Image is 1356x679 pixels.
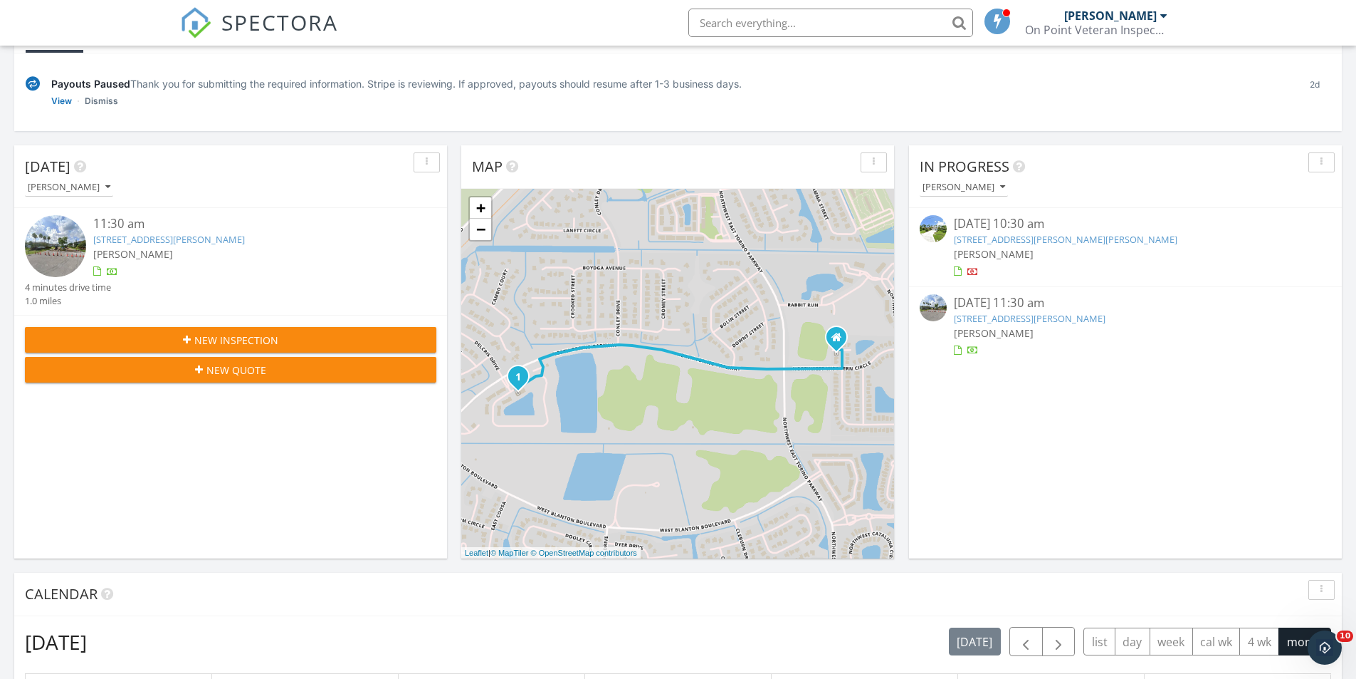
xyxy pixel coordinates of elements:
button: cal wk [1192,628,1241,655]
button: New Quote [25,357,436,383]
img: streetview [25,215,86,276]
div: Thank you for submitting the required information. Stripe is reviewing. If approved, payouts shou... [51,76,1287,91]
div: 11:30 am [93,215,402,233]
button: Next month [1042,627,1076,656]
div: 1.0 miles [25,294,111,308]
span: [DATE] [25,157,70,176]
a: View [51,94,72,108]
i: 1 [515,373,521,383]
input: Search everything... [688,9,973,37]
img: streetview [920,215,947,242]
h2: [DATE] [25,628,87,656]
span: New Quote [206,363,266,378]
span: Map [472,157,503,176]
div: [DATE] 10:30 am [954,215,1297,233]
div: 5090 NW FIDDLE LEAF CT., PORT SAINT LUCIE FL 34986 [836,337,845,346]
button: [PERSON_NAME] [920,178,1008,197]
a: © MapTiler [490,549,529,557]
span: 10 [1337,631,1353,642]
a: © OpenStreetMap contributors [531,549,637,557]
span: In Progress [920,157,1009,176]
div: On Point Veteran Inspections LLC [1025,23,1167,37]
div: [PERSON_NAME] [923,182,1005,192]
button: month [1278,628,1331,655]
a: Leaflet [465,549,488,557]
a: Dismiss [85,94,118,108]
span: SPECTORA [221,7,338,37]
div: 4 minutes drive time [25,281,111,294]
button: Previous month [1009,627,1043,656]
button: list [1083,628,1115,655]
a: Zoom out [470,219,491,240]
span: [PERSON_NAME] [954,326,1034,340]
div: [DATE] 11:30 am [954,294,1297,312]
div: 2d [1298,76,1330,108]
div: 5653 NW Coventry Cir, Port St. Lucie, FL 34986 [518,376,527,385]
a: 11:30 am [STREET_ADDRESS][PERSON_NAME] [PERSON_NAME] 4 minutes drive time 1.0 miles [25,215,436,308]
button: [DATE] [949,628,1001,655]
button: day [1115,628,1150,655]
button: New Inspection [25,327,436,353]
a: [DATE] 11:30 am [STREET_ADDRESS][PERSON_NAME] [PERSON_NAME] [920,294,1331,358]
iframe: Intercom live chat [1308,631,1342,665]
span: Calendar [25,584,98,603]
span: [PERSON_NAME] [954,247,1034,261]
div: [PERSON_NAME] [28,182,110,192]
div: [PERSON_NAME] [1064,9,1157,23]
span: [PERSON_NAME] [93,247,173,261]
div: | [461,547,641,559]
a: [STREET_ADDRESS][PERSON_NAME] [93,233,245,246]
a: SPECTORA [180,19,338,49]
button: [PERSON_NAME] [25,178,113,197]
button: week [1150,628,1193,655]
span: Payouts Paused [51,78,130,90]
img: streetview [920,294,947,321]
a: Zoom in [470,197,491,219]
a: [DATE] 10:30 am [STREET_ADDRESS][PERSON_NAME][PERSON_NAME] [PERSON_NAME] [920,215,1331,279]
img: under-review-2fe708636b114a7f4b8d.svg [26,76,40,91]
a: [STREET_ADDRESS][PERSON_NAME][PERSON_NAME] [954,233,1177,246]
a: [STREET_ADDRESS][PERSON_NAME] [954,312,1105,325]
img: The Best Home Inspection Software - Spectora [180,7,211,38]
span: New Inspection [194,333,278,348]
button: 4 wk [1239,628,1279,655]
